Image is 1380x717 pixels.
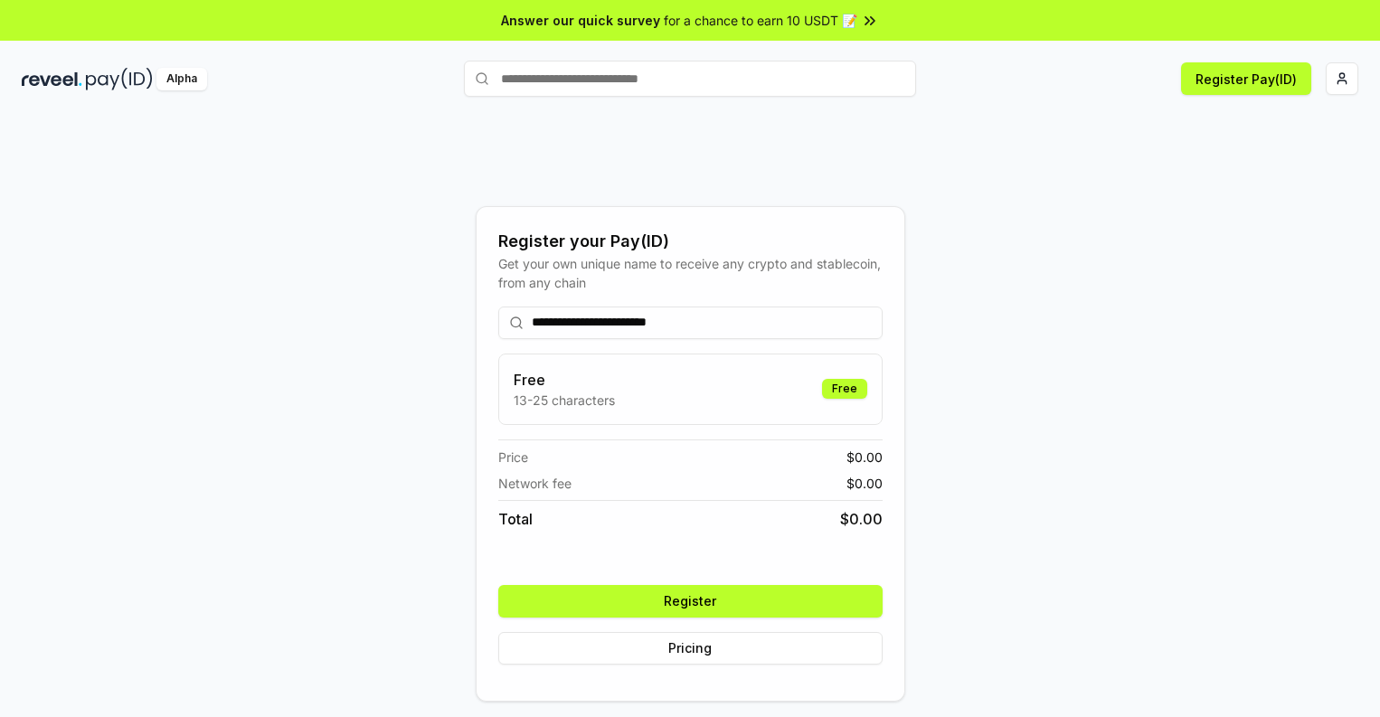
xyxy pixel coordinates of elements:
[498,585,883,618] button: Register
[664,11,857,30] span: for a chance to earn 10 USDT 📝
[498,508,533,530] span: Total
[86,68,153,90] img: pay_id
[840,508,883,530] span: $ 0.00
[498,448,528,467] span: Price
[156,68,207,90] div: Alpha
[498,632,883,665] button: Pricing
[514,391,615,410] p: 13-25 characters
[22,68,82,90] img: reveel_dark
[822,379,867,399] div: Free
[498,254,883,292] div: Get your own unique name to receive any crypto and stablecoin, from any chain
[514,369,615,391] h3: Free
[498,229,883,254] div: Register your Pay(ID)
[498,474,572,493] span: Network fee
[846,474,883,493] span: $ 0.00
[1181,62,1311,95] button: Register Pay(ID)
[501,11,660,30] span: Answer our quick survey
[846,448,883,467] span: $ 0.00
